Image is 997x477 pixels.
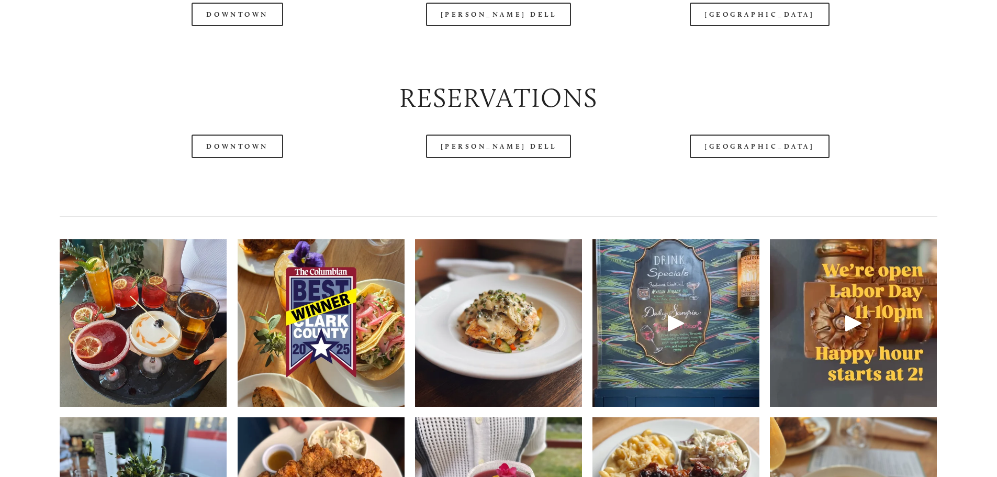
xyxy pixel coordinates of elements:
a: [PERSON_NAME] Dell [426,135,572,158]
img: Savor your favorites from our seasonal menu this week, new fall dishes coming soon! [415,212,582,434]
a: Downtown [192,135,283,158]
a: [GEOGRAPHIC_DATA] [690,135,829,158]
img: Something for everyone 🙌 [60,215,227,431]
h2: Reservations [60,80,937,117]
img: We seriously have the best guests. Thank you x1000000!!! You&rsquo;ve voted us Best Happy Hour si... [238,212,405,434]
